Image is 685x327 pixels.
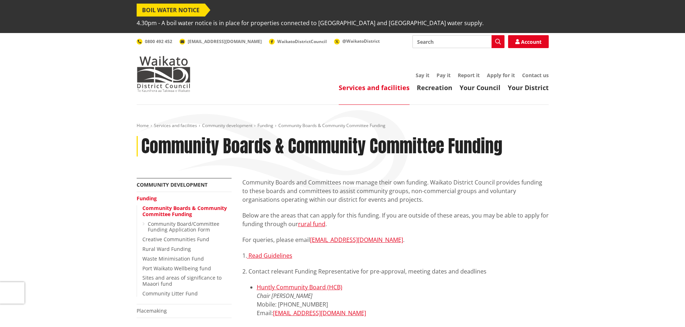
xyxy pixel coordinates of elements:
a: Community Boards & Community Committee Funding [142,205,227,218]
span: 4.30pm - A boil water notice is in place for properties connected to [GEOGRAPHIC_DATA] and [GEOGR... [137,17,484,29]
a: [EMAIL_ADDRESS][DOMAIN_NAME] [310,236,403,244]
a: Community Board/Committee Funding Application Form [148,220,219,233]
a: Read Guidelines [248,252,292,260]
a: Your District [508,83,549,92]
span: [EMAIL_ADDRESS][DOMAIN_NAME] [188,38,262,45]
a: Account [508,35,549,48]
nav: breadcrumb [137,123,549,129]
a: Sites and areas of significance to Maaori fund [142,274,222,287]
img: Waikato District Council - Te Kaunihera aa Takiwaa o Waikato [137,56,191,92]
a: Huntly Community Board (HCB) [257,283,342,291]
em: Chair [PERSON_NAME] [257,292,312,300]
span: @WaikatoDistrict [342,38,380,44]
a: Creative Communities Fund [142,236,209,243]
a: Recreation [417,83,452,92]
a: @WaikatoDistrict [334,38,380,44]
a: Apply for it [487,72,515,79]
a: Community Litter Fund [142,290,198,297]
a: [EMAIL_ADDRESS][DOMAIN_NAME] [179,38,262,45]
a: Your Council [460,83,501,92]
a: rural fund [298,220,325,228]
span: Community Boards & Community Committee Funding [278,122,385,129]
span: WaikatoDistrictCouncil [277,38,327,45]
a: Funding [137,195,157,202]
a: Pay it [437,72,451,79]
a: Rural Ward Funding [142,246,191,252]
p: 1. [242,251,549,260]
a: Community development [137,181,207,188]
p: Below are the areas that can apply for this funding. If you are outside of these areas, you may b... [242,211,549,228]
a: Say it [416,72,429,79]
span: 0800 492 452 [145,38,172,45]
h1: Community Boards & Community Committee Funding [141,136,502,157]
a: 0800 492 452 [137,38,172,45]
a: Port Waikato Wellbeing fund [142,265,211,272]
a: Contact us [522,72,549,79]
p: For queries, please email . [242,235,549,244]
li: Mobile: [PHONE_NUMBER] Email: [257,283,549,326]
a: Community development [202,122,252,129]
a: Waste Minimisation Fund [142,255,204,262]
input: Search input [412,35,504,48]
a: [EMAIL_ADDRESS][DOMAIN_NAME] [273,309,366,317]
p: Community Boards and Committees now manage their own funding. Waikato District Council provides f... [242,178,549,204]
a: Home [137,122,149,129]
p: 2. Contact relevant Funding Representative for pre-approval, meeting dates and deadlines [242,267,549,276]
a: Services and facilities [339,83,410,92]
a: Funding [257,122,273,129]
a: Report it [458,72,480,79]
a: Placemaking [137,307,167,314]
span: BOIL WATER NOTICE [137,4,205,17]
a: Services and facilities [154,122,197,129]
a: WaikatoDistrictCouncil [269,38,327,45]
